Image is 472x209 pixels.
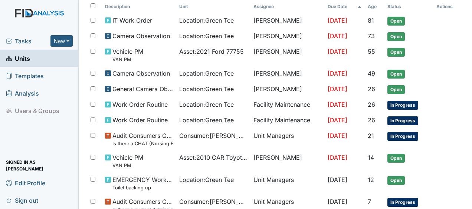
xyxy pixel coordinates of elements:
span: Edit Profile [6,177,45,189]
th: Toggle SortBy [325,0,365,13]
span: Location : Green Tee [179,116,234,125]
th: Toggle SortBy [365,0,384,13]
span: Location : Green Tee [179,69,234,78]
span: Asset : 2010 CAR Toyota 59838 [179,153,248,162]
small: Is there a CHAT (Nursing Evaluation) no more than a year old? [112,140,173,147]
th: Toggle SortBy [384,0,433,13]
span: Vehicle PM VAN PM [112,153,143,169]
span: Location : Green Tee [179,31,234,40]
span: 21 [368,132,374,139]
span: 26 [368,116,375,124]
span: Audit Consumers Charts Is there a CHAT (Nursing Evaluation) no more than a year old? [112,131,173,147]
span: Open [387,154,405,163]
span: Location : Green Tee [179,100,234,109]
span: Work Order Routine [112,116,168,125]
small: Toilet backing up [112,184,173,191]
span: In Progress [387,101,418,110]
td: [PERSON_NAME] [250,82,325,97]
span: Open [387,48,405,57]
span: EMERGENCY Work Order Toilet backing up [112,175,173,191]
td: [PERSON_NAME] [250,150,325,172]
td: [PERSON_NAME] [250,29,325,44]
span: In Progress [387,198,418,207]
span: 81 [368,17,374,24]
button: New [50,35,73,47]
span: 49 [368,70,375,77]
td: Facility Maintenance [250,97,325,113]
span: Open [387,176,405,185]
span: In Progress [387,132,418,141]
span: [DATE] [328,70,347,77]
span: Location : Green Tee [179,16,234,25]
td: [PERSON_NAME] [250,13,325,29]
td: Facility Maintenance [250,113,325,128]
span: Asset : 2021 Ford 77755 [179,47,244,56]
small: VAN PM [112,162,143,169]
span: [DATE] [328,85,347,93]
span: IT Work Order [112,16,152,25]
span: [DATE] [328,32,347,40]
span: 26 [368,85,375,93]
span: [DATE] [328,198,347,205]
span: 14 [368,154,374,161]
span: 7 [368,198,371,205]
span: In Progress [387,116,418,125]
span: Sign out [6,195,38,206]
span: Open [387,32,405,41]
span: Camera Observation [112,31,170,40]
span: [DATE] [328,48,347,55]
span: [DATE] [328,154,347,161]
span: [DATE] [328,132,347,139]
span: 26 [368,101,375,108]
span: Location : Green Tee [179,84,234,93]
small: VAN PM [112,56,143,63]
th: Actions [433,0,463,13]
span: 55 [368,48,375,55]
a: Tasks [6,37,50,46]
span: [DATE] [328,17,347,24]
span: Analysis [6,87,39,99]
th: Toggle SortBy [176,0,250,13]
span: Open [387,85,405,94]
span: Templates [6,70,44,82]
span: Signed in as [PERSON_NAME] [6,160,73,171]
span: Consumer : [PERSON_NAME] [179,197,248,206]
td: Unit Managers [250,172,325,194]
span: Location : Green Tee [179,175,234,184]
td: Unit Managers [250,128,325,150]
span: General Camera Observation [112,84,173,93]
span: Open [387,70,405,79]
th: Assignee [250,0,325,13]
span: Camera Observation [112,69,170,78]
th: Toggle SortBy [102,0,176,13]
span: Consumer : [PERSON_NAME] [179,131,248,140]
span: Open [387,17,405,26]
span: [DATE] [328,116,347,124]
input: Toggle All Rows Selected [91,3,95,8]
span: [DATE] [328,101,347,108]
span: Units [6,53,30,64]
span: 73 [368,32,375,40]
td: [PERSON_NAME] [250,66,325,82]
span: Vehicle PM VAN PM [112,47,143,63]
span: 12 [368,176,374,183]
span: [DATE] [328,176,347,183]
td: [PERSON_NAME] [250,44,325,66]
span: Work Order Routine [112,100,168,109]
